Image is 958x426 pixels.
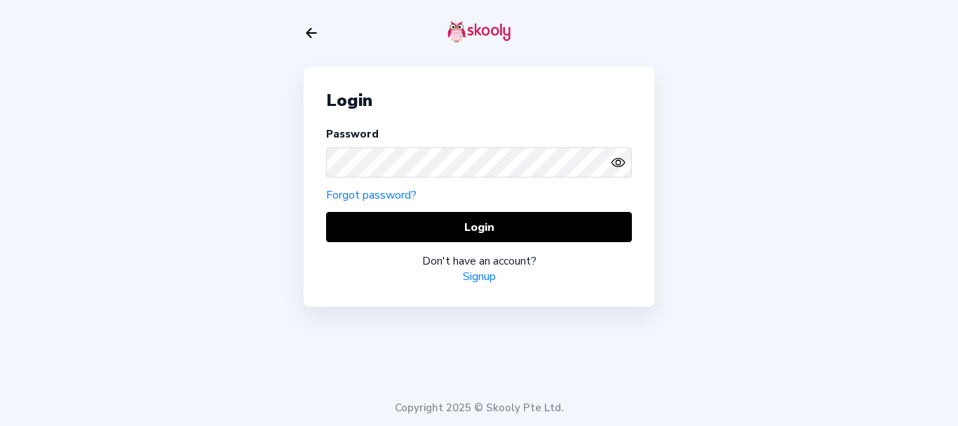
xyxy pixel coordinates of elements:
label: Password [326,127,379,141]
button: Login [326,212,632,242]
a: Signup [463,269,496,284]
button: arrow back outline [304,25,319,41]
button: eye outlineeye off outline [611,155,632,170]
img: skooly-logo.png [447,20,511,43]
a: Forgot password? [326,187,417,203]
ion-icon: eye outline [611,155,626,170]
div: Don't have an account? [326,253,632,269]
div: Login [326,89,632,112]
